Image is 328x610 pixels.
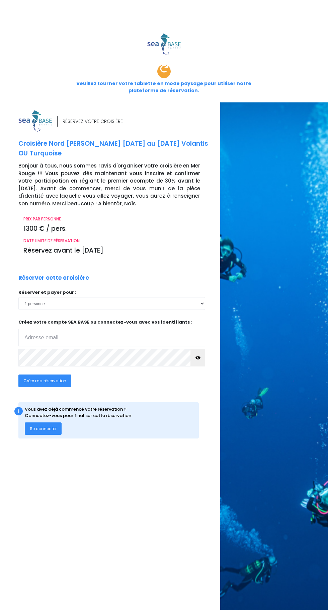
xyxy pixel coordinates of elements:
[18,329,205,346] input: Adresse email
[25,425,62,431] a: Se connecter
[18,375,71,387] button: Créer ma réservation
[18,110,52,132] img: logo_color1.png
[23,378,66,384] span: Créer ma réservation
[18,289,205,296] p: Réserver et payer pour :
[14,407,23,415] div: i
[18,139,215,158] p: Croisière Nord [PERSON_NAME] [DATE] au [DATE] Volantis OU Turquoise
[23,238,200,244] p: DATE LIMITE DE RÉSERVATION
[147,33,181,55] img: logo_color1.png
[76,80,251,94] span: Veuillez tourner votre tablette en mode paysage pour utiliser notre plateforme de réservation.
[63,118,123,125] div: RÉSERVEZ VOTRE CROISIÈRE
[25,406,152,419] div: Vous avez déjà commencé votre réservation ? Connectez-vous pour finaliser cette réservation.
[18,274,89,282] p: Réserver cette croisière
[18,162,215,207] p: Bonjour à tous, nous sommes ravis d'organiser votre croisière en Mer Rouge !!! Vous pouvez dès ma...
[23,224,200,234] p: 1300 € / pers.
[23,216,200,222] p: PRIX PAR PERSONNE
[18,319,205,347] p: Créez votre compte SEA BASE ou connectez-vous avec vos identifiants :
[23,246,200,256] p: Réservez avant le [DATE]
[30,426,57,431] span: Se connecter
[25,422,62,435] button: Se connecter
